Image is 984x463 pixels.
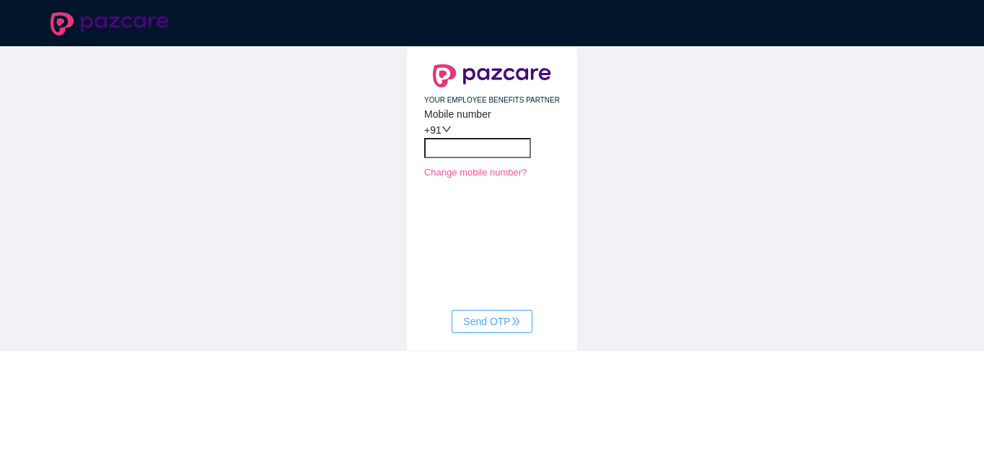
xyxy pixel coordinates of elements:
[452,310,532,333] button: Send OTPdouble-right
[463,316,510,327] span: Send OTP
[442,124,452,134] span: down
[50,12,169,35] img: logo
[424,124,442,136] span: +91
[424,106,560,122] div: Mobile number
[424,95,560,106] span: YOUR EMPLOYEE BENEFITS PARTNER
[433,64,551,87] img: logo
[511,316,521,326] span: double-right
[424,167,527,178] a: Change mobile number?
